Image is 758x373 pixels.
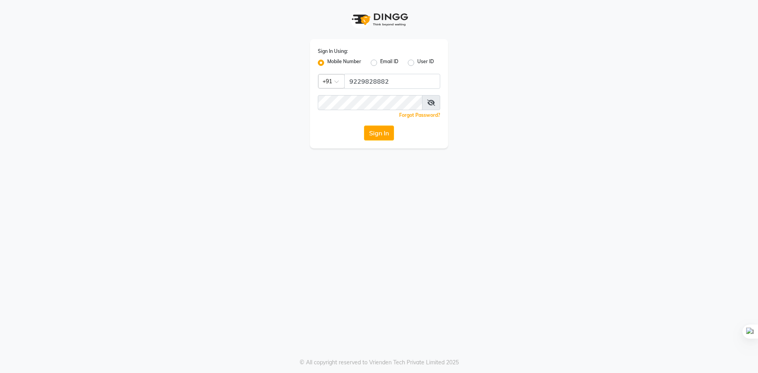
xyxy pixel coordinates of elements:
a: Forgot Password? [399,112,440,118]
label: Sign In Using: [318,48,348,55]
label: User ID [417,58,434,67]
img: logo1.svg [347,8,411,31]
label: Email ID [380,58,398,67]
input: Username [318,95,422,110]
label: Mobile Number [327,58,361,67]
button: Sign In [364,126,394,141]
input: Username [344,74,440,89]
